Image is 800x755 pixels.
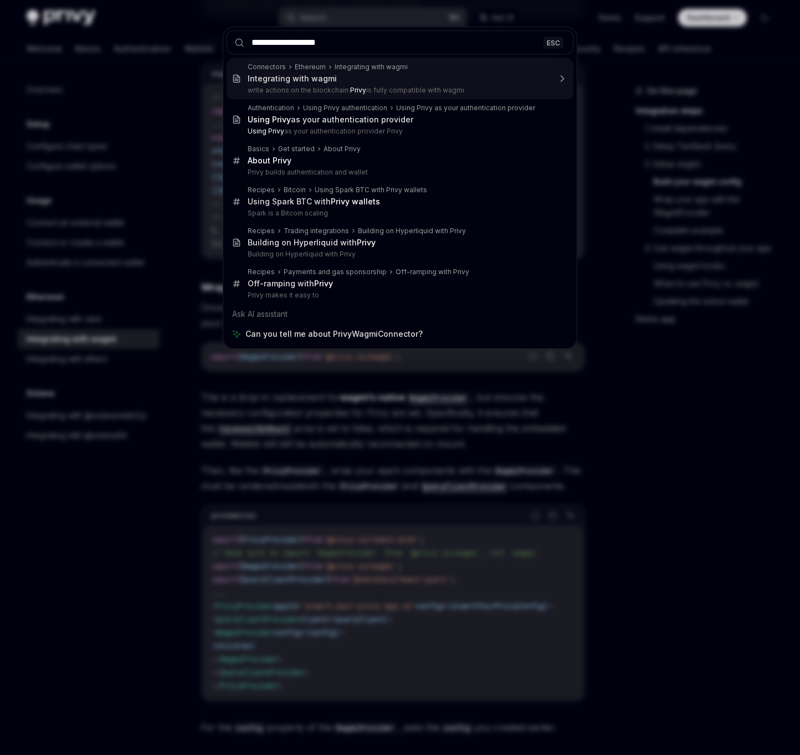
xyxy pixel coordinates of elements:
div: Recipes [248,268,275,276]
div: Ask AI assistant [227,304,573,324]
p: Privy makes it easy to [248,291,550,300]
b: Privy [357,238,376,247]
b: Using Privy [248,127,284,135]
div: Building on Hyperliquid with Privy [358,227,466,235]
b: Privy [350,86,366,94]
div: Basics [248,145,269,153]
p: Spark is a Bitcoin scaling [248,209,550,218]
div: as your authentication provider [248,115,413,125]
div: Using Privy as your authentication provider [396,104,535,112]
div: Recipes [248,227,275,235]
b: Using Privy [248,115,291,124]
div: ESC [543,37,563,48]
div: Authentication [248,104,294,112]
span: Can you tell me about PrivyWagmiConnector? [245,328,423,340]
b: Privy [314,279,333,288]
div: Using Spark BTC with [248,197,380,207]
div: Off-ramping with Privy [396,268,469,276]
div: About Privy [324,145,361,153]
div: Recipes [248,186,275,194]
b: Privy wallets [331,197,380,206]
div: Using Privy authentication [303,104,387,112]
b: About Privy [248,156,291,165]
div: Integrating with wagmi [248,74,337,84]
div: Connectors [248,63,286,71]
p: Building on Hyperliquid with Privy [248,250,550,259]
div: Building on Hyperliquid with [248,238,376,248]
div: Trading integrations [284,227,349,235]
div: Get started [278,145,315,153]
div: Ethereum [295,63,326,71]
p: write actions on the blockchain. is fully compatible with wagmi [248,86,550,95]
div: Off-ramping with [248,279,333,289]
div: Bitcoin [284,186,306,194]
p: Privy builds authentication and wallet [248,168,550,177]
div: Integrating with wagmi [335,63,408,71]
div: Using Spark BTC with Privy wallets [315,186,427,194]
p: as your authentication provider Privy [248,127,550,136]
div: Payments and gas sponsorship [284,268,387,276]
